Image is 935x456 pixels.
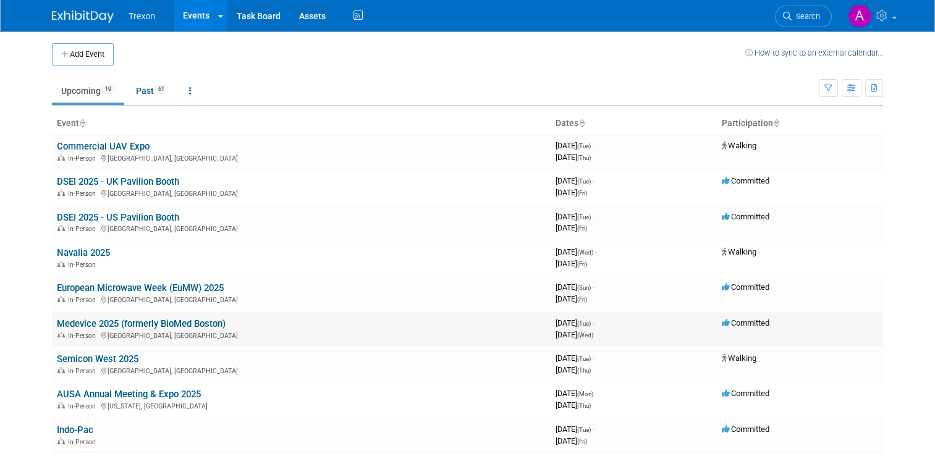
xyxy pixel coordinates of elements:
span: [DATE] [556,141,594,150]
span: - [593,176,594,185]
span: [DATE] [556,400,591,410]
span: In-Person [68,367,99,375]
img: In-Person Event [57,332,65,338]
span: Walking [722,141,756,150]
img: ExhibitDay [52,11,114,23]
span: (Tue) [577,320,591,327]
span: Committed [722,212,769,221]
span: 19 [101,85,115,94]
a: Sort by Participation Type [773,118,779,128]
a: Search [775,6,832,27]
span: [DATE] [556,365,591,374]
span: In-Person [68,225,99,233]
span: (Wed) [577,332,593,339]
span: In-Person [68,402,99,410]
div: [GEOGRAPHIC_DATA], [GEOGRAPHIC_DATA] [57,223,546,233]
span: [DATE] [556,436,587,445]
span: (Tue) [577,143,591,150]
span: [DATE] [556,223,587,232]
img: In-Person Event [57,154,65,161]
span: - [593,282,594,292]
span: [DATE] [556,188,587,197]
th: Dates [551,113,717,134]
span: [DATE] [556,212,594,221]
a: Upcoming19 [52,79,124,103]
span: (Tue) [577,355,591,362]
img: In-Person Event [57,438,65,444]
span: [DATE] [556,318,594,327]
span: [DATE] [556,353,594,363]
span: [DATE] [556,259,587,268]
span: (Thu) [577,402,591,409]
a: How to sync to an external calendar... [745,48,883,57]
span: Committed [722,176,769,185]
span: [DATE] [556,389,597,398]
span: 61 [154,85,168,94]
a: DSEI 2025 - UK Pavilion Booth [57,176,179,187]
span: [DATE] [556,153,591,162]
div: [GEOGRAPHIC_DATA], [GEOGRAPHIC_DATA] [57,188,546,198]
img: In-Person Event [57,261,65,267]
span: (Tue) [577,426,591,433]
span: - [593,353,594,363]
span: (Fri) [577,296,587,303]
img: In-Person Event [57,296,65,302]
a: Indo-Pac [57,424,93,436]
span: Search [792,12,820,21]
img: In-Person Event [57,225,65,231]
span: Committed [722,282,769,292]
span: - [593,424,594,434]
span: (Mon) [577,391,593,397]
span: (Thu) [577,367,591,374]
div: [GEOGRAPHIC_DATA], [GEOGRAPHIC_DATA] [57,330,546,340]
span: In-Person [68,261,99,269]
a: Semicon West 2025 [57,353,138,365]
span: In-Person [68,296,99,304]
button: Add Event [52,43,114,65]
span: [DATE] [556,282,594,292]
span: In-Person [68,332,99,340]
span: [DATE] [556,330,593,339]
span: - [593,141,594,150]
th: Event [52,113,551,134]
span: Walking [722,353,756,363]
div: [GEOGRAPHIC_DATA], [GEOGRAPHIC_DATA] [57,294,546,304]
span: (Fri) [577,438,587,445]
span: - [593,212,594,221]
span: (Wed) [577,249,593,256]
img: In-Person Event [57,402,65,408]
div: [GEOGRAPHIC_DATA], [GEOGRAPHIC_DATA] [57,365,546,375]
span: (Tue) [577,214,591,221]
a: Sort by Event Name [79,118,85,128]
div: [US_STATE], [GEOGRAPHIC_DATA] [57,400,546,410]
span: [DATE] [556,424,594,434]
span: (Fri) [577,261,587,268]
span: In-Person [68,190,99,198]
span: Committed [722,318,769,327]
div: [GEOGRAPHIC_DATA], [GEOGRAPHIC_DATA] [57,153,546,163]
span: (Thu) [577,154,591,161]
span: - [595,247,597,256]
th: Participation [717,113,883,134]
span: Committed [722,424,769,434]
img: Anna-Marie Lance [848,4,871,28]
a: Medevice 2025 (formerly BioMed Boston) [57,318,226,329]
img: In-Person Event [57,367,65,373]
a: Past61 [127,79,177,103]
span: Trexon [129,11,155,21]
span: - [593,318,594,327]
span: In-Person [68,438,99,446]
img: In-Person Event [57,190,65,196]
a: Navalia 2025 [57,247,110,258]
span: Committed [722,389,769,398]
a: AUSA Annual Meeting & Expo 2025 [57,389,201,400]
a: Sort by Start Date [578,118,585,128]
span: (Fri) [577,190,587,196]
span: [DATE] [556,294,587,303]
span: Walking [722,247,756,256]
a: Commercial UAV Expo [57,141,150,152]
span: [DATE] [556,176,594,185]
span: (Fri) [577,225,587,232]
a: European Microwave Week (EuMW) 2025 [57,282,224,293]
span: In-Person [68,154,99,163]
